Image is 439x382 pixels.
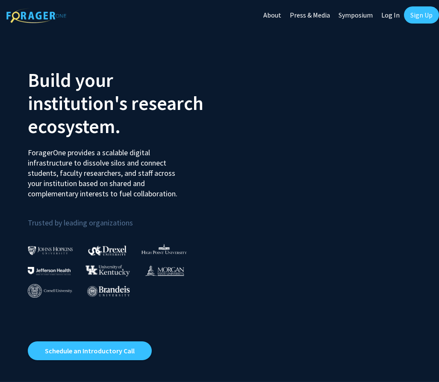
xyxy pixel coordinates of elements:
[28,267,71,275] img: Thomas Jefferson University
[85,265,130,276] img: University of Kentucky
[28,246,73,255] img: Johns Hopkins University
[141,244,187,254] img: High Point University
[145,265,184,276] img: Morgan State University
[88,246,127,255] img: Drexel University
[404,6,439,24] a: Sign Up
[28,141,191,199] p: ForagerOne provides a scalable digital infrastructure to dissolve silos and connect students, fac...
[28,341,152,360] a: Opens in a new tab
[28,284,72,298] img: Cornell University
[6,8,66,23] img: ForagerOne Logo
[28,206,213,229] p: Trusted by leading organizations
[87,286,130,296] img: Brandeis University
[28,68,213,138] h2: Build your institution's research ecosystem.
